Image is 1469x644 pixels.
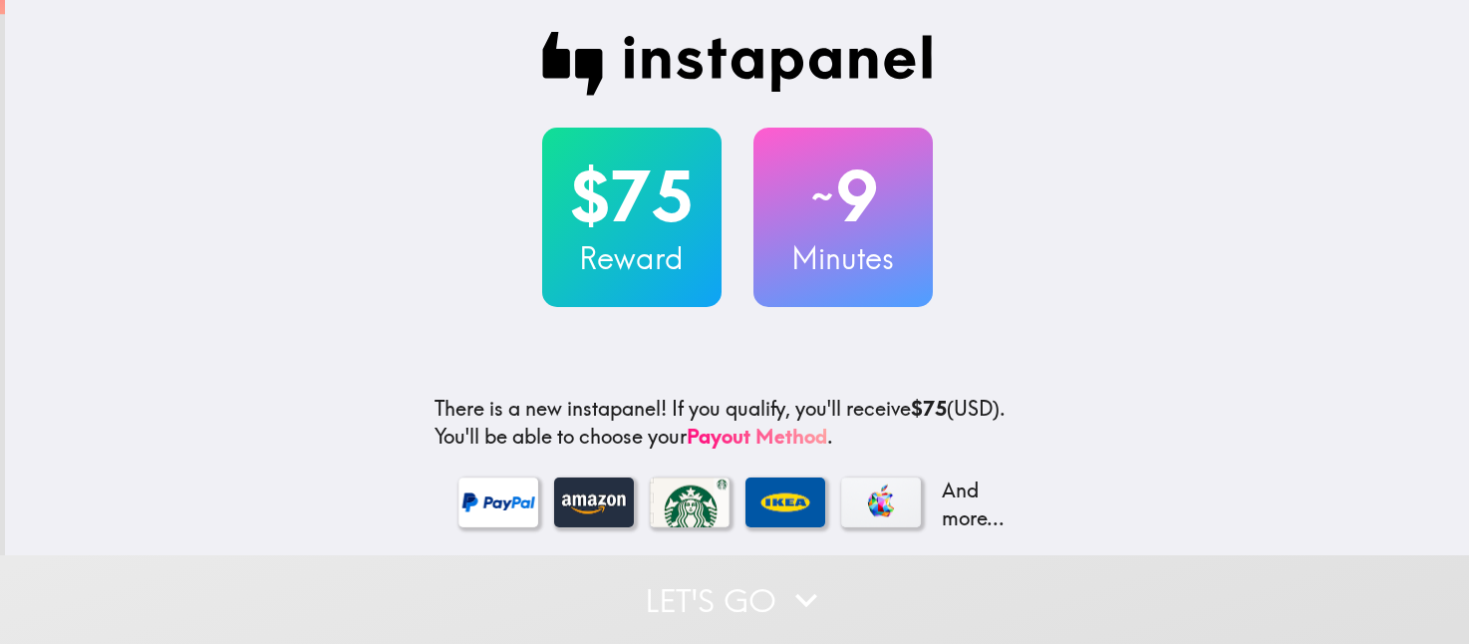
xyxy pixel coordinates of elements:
span: ~ [808,166,836,226]
h2: 9 [753,156,933,237]
img: Instapanel [542,32,933,96]
p: And more... [937,477,1017,532]
h3: Minutes [753,237,933,279]
span: There is a new instapanel! [435,396,667,421]
p: If you qualify, you'll receive (USD) . You'll be able to choose your . [435,395,1040,451]
a: Payout Method [687,424,827,449]
h3: Reward [542,237,722,279]
b: $75 [911,396,947,421]
h2: $75 [542,156,722,237]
